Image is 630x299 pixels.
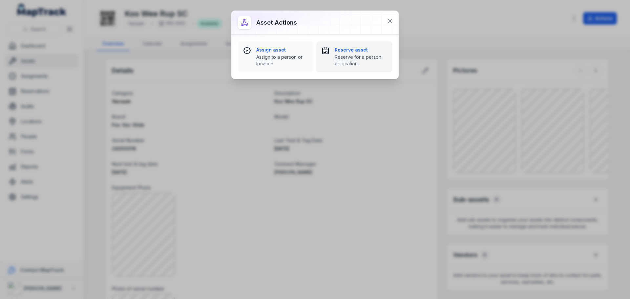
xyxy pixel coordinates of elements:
button: Reserve assetReserve for a person or location [316,41,392,72]
span: Assign to a person or location [256,54,308,67]
h3: Asset actions [256,18,297,27]
strong: Reserve asset [335,47,387,53]
strong: Assign asset [256,47,308,53]
button: Assign assetAssign to a person or location [238,41,314,72]
span: Reserve for a person or location [335,54,387,67]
